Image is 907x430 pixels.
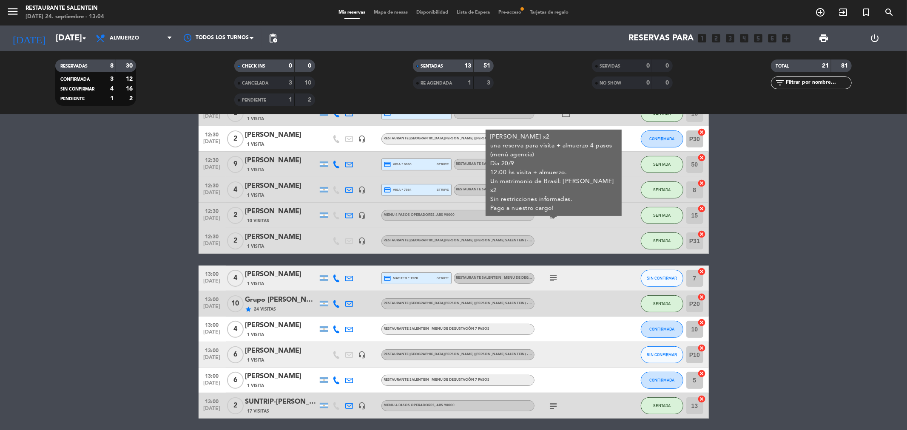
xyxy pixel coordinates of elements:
[452,10,494,15] span: Lista de Espera
[308,63,313,69] strong: 0
[698,179,706,187] i: cancel
[202,231,223,241] span: 12:30
[884,7,894,17] i: search
[641,270,683,287] button: SIN CONFIRMAR
[370,10,412,15] span: Mapa de mesas
[468,80,471,86] strong: 1
[358,402,366,410] i: headset_mic
[526,10,573,15] span: Tarjetas de regalo
[384,327,490,331] span: RESTAURANTE SALENTEIN - Menu de Degustación 7 pasos
[725,33,736,44] i: looks_3
[247,218,270,224] span: 10 Visitas
[384,213,455,217] span: Menu 4 pasos operadores
[334,10,370,15] span: Mis reservas
[641,181,683,198] button: SENTADA
[247,357,264,364] span: 1 Visita
[600,81,621,85] span: NO SHOW
[247,331,264,338] span: 1 Visita
[358,212,366,219] i: headset_mic
[60,97,85,101] span: Pendiente
[6,5,19,21] button: menu
[739,33,750,44] i: looks_4
[647,276,677,280] span: SIN CONFIRMAR
[202,278,223,288] span: [DATE]
[202,345,223,355] span: 13:00
[245,155,318,166] div: [PERSON_NAME]
[384,274,392,282] i: credit_card
[227,270,244,287] span: 4
[437,187,449,192] span: stripe
[202,371,223,380] span: 13:00
[698,318,706,327] i: cancel
[666,63,671,69] strong: 0
[776,64,789,68] span: TOTAL
[247,382,264,389] span: 1 Visita
[838,7,848,17] i: exit_to_app
[268,33,278,43] span: pending_actions
[698,344,706,352] i: cancel
[227,372,244,389] span: 6
[202,155,223,164] span: 12:30
[698,267,706,276] i: cancel
[629,33,694,43] span: Reservas para
[464,63,471,69] strong: 13
[819,33,829,43] span: print
[202,215,223,225] span: [DATE]
[304,80,313,86] strong: 10
[421,81,452,85] span: RE AGENDADA
[653,213,671,218] span: SENTADA
[384,378,490,382] span: RESTAURANTE SALENTEIN - Menu de Degustación 7 pasos
[649,136,674,141] span: CONFIRMADA
[254,306,276,313] span: 24 Visitas
[245,232,318,243] div: [PERSON_NAME]
[245,294,318,306] div: Grupo [PERSON_NAME] - THE VINES
[202,190,223,200] span: [DATE]
[227,321,244,338] span: 4
[245,396,318,407] div: SUNTRIP-[PERSON_NAME]
[711,33,722,44] i: looks_two
[775,78,785,88] i: filter_list
[435,213,455,217] span: , ARS 90000
[358,186,366,194] i: headset_mic
[456,188,582,191] span: RESTAURANTE SALENTEIN - Menu de Degustación 7 pasos
[110,86,114,92] strong: 4
[358,237,366,245] i: headset_mic
[641,372,683,389] button: CONFIRMADA
[202,329,223,339] span: [DATE]
[26,4,104,13] div: Restaurante Salentein
[6,5,19,18] i: menu
[646,80,650,86] strong: 0
[753,33,764,44] i: looks_5
[227,130,244,147] span: 2
[641,346,683,363] button: SIN CONFIRMAR
[202,164,223,174] span: [DATE]
[653,301,671,306] span: SENTADA
[308,97,313,103] strong: 2
[242,64,265,68] span: CHECK INS
[242,98,266,102] span: Pendiente
[110,35,139,41] span: Almuerzo
[785,78,851,88] input: Filtrar por nombre...
[110,96,114,102] strong: 1
[437,275,449,281] span: stripe
[79,33,89,43] i: arrow_drop_down
[60,77,90,82] span: CONFIRMADA
[358,351,366,359] i: headset_mic
[698,230,706,238] i: cancel
[202,180,223,190] span: 12:30
[245,306,252,313] i: star
[202,113,223,123] span: [DATE]
[815,7,825,17] i: add_circle_outline
[227,207,244,224] span: 2
[435,404,455,407] span: , ARS 90000
[110,76,114,82] strong: 3
[245,269,318,280] div: [PERSON_NAME]
[483,63,492,69] strong: 51
[245,130,318,141] div: [PERSON_NAME]
[289,80,292,86] strong: 3
[289,63,292,69] strong: 0
[384,274,418,282] span: master * 1928
[202,380,223,390] span: [DATE]
[384,137,579,140] span: RESTAURANTE [GEOGRAPHIC_DATA][PERSON_NAME] ([PERSON_NAME] Salentein) - Menú de Pasos
[245,181,318,192] div: [PERSON_NAME]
